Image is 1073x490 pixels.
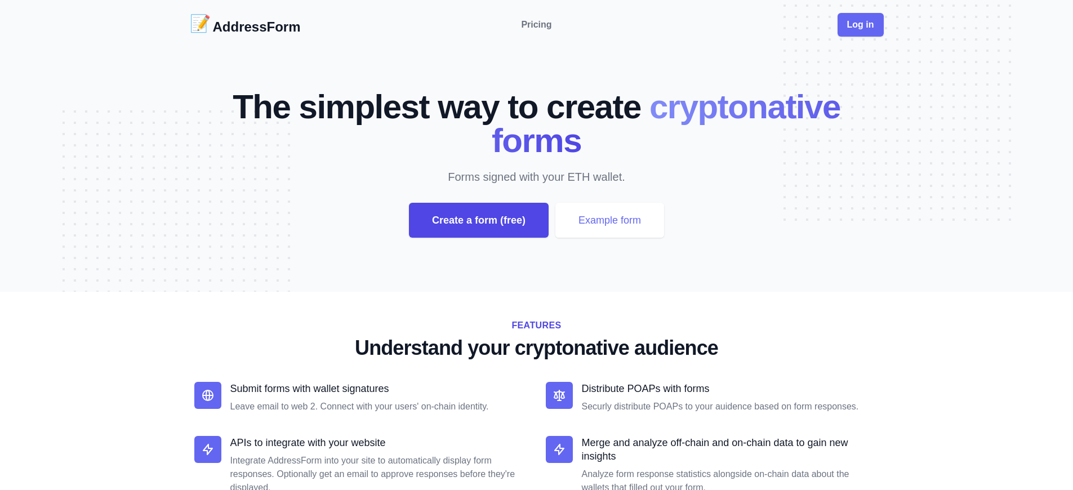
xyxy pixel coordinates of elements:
p: Merge and analyze off-chain and on-chain data to gain new insights [582,436,879,463]
p: Understand your cryptonative audience [194,337,879,359]
div: 📝 [190,14,211,36]
a: Pricing [521,18,551,32]
div: Create a form (free) [409,203,549,238]
div: Example form [555,203,664,238]
h2: AddressForm [213,18,301,36]
nav: Global [190,14,884,36]
h2: Features [194,319,879,332]
p: Distribute POAPs with forms [582,382,879,395]
span: The simplest way to create [233,88,641,126]
dd: Securly distribute POAPs to your auidence based on form responses. [582,400,879,413]
p: APIs to integrate with your website [230,436,528,449]
p: Forms signed with your ETH wallet. [248,169,825,185]
span: cryptonative forms [492,88,840,159]
dd: Leave email to web 2. Connect with your users' on-chain identity. [230,400,528,413]
p: Submit forms with wallet signatures [230,382,528,395]
div: Log in [838,13,884,37]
